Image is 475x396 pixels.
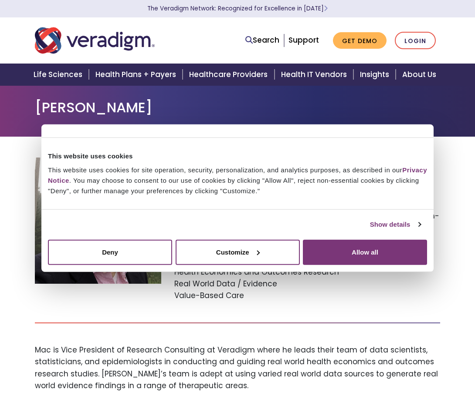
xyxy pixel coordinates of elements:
button: Deny [48,239,172,265]
span: Learn More [324,4,328,13]
a: Login [395,32,436,50]
a: Health IT Vendors [276,64,355,86]
a: Health Plans + Payers [90,64,184,86]
a: Search [245,34,279,46]
a: Privacy Notice [48,166,427,184]
a: The Veradigm Network: Recognized for Excellence in [DATE]Learn More [147,4,328,13]
div: This website uses cookies for site operation, security, personalization, and analytics purposes, ... [48,164,427,196]
a: Life Sciences [28,64,90,86]
a: About Us [397,64,447,86]
button: Customize [176,239,300,265]
a: Insights [355,64,397,86]
h1: [PERSON_NAME] [35,99,440,116]
a: Support [288,35,319,45]
div: This website uses cookies [48,151,427,161]
a: Show details [370,219,421,230]
a: Get Demo [333,32,387,49]
span: Real World Data / Evidence [174,278,440,290]
button: Allow all [303,239,427,265]
span: Health Economics and Outcomes Research [174,266,440,278]
a: Healthcare Providers [184,64,275,86]
img: Veradigm logo [35,26,155,55]
span: Value-Based Care [174,290,440,302]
